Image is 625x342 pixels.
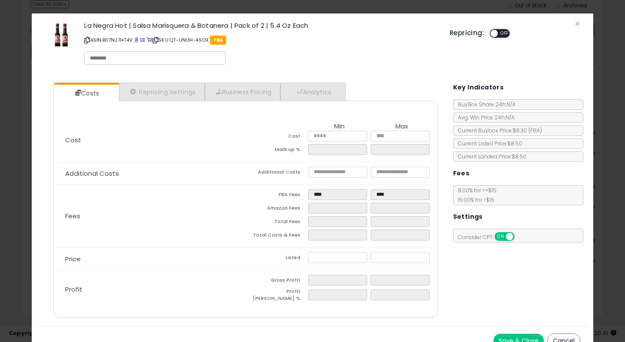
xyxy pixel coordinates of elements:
[308,123,371,131] th: Min
[246,275,308,288] td: Gross Profit
[495,233,506,240] span: ON
[58,213,246,220] p: Fees
[147,36,151,43] a: Your listing only
[140,36,145,43] a: All offer listings
[84,22,437,29] h3: La Negra Hot | Salsa Marisquera & Botanera | Pack of 2 | 5.4 Oz Each
[453,211,483,222] h5: Settings
[246,230,308,243] td: Total Costs & Fees
[454,153,526,160] span: Current Landed Price: $8.50
[58,137,246,144] p: Cost
[454,187,497,204] span: 8.00 % for <= $15
[119,83,205,101] a: Repricing Settings
[246,216,308,230] td: Total Fees
[454,196,494,204] span: 15.00 % for > $15
[454,101,516,108] span: BuyBox Share 24h: N/A
[454,114,515,121] span: Avg. Win Price 24h: N/A
[498,30,512,37] span: OFF
[454,140,522,147] span: Current Listed Price: $8.50
[84,33,437,47] p: ASIN: B07NJ7HT4V | SKU: QT-UNUH-4SOX
[58,170,246,177] p: Additional Costs
[280,83,345,101] a: Analytics
[246,252,308,266] td: Listed
[246,144,308,158] td: Mark up %
[454,233,526,241] span: Consider CPT:
[246,131,308,144] td: Cost
[134,36,139,43] a: BuyBox page
[58,286,246,293] p: Profit
[52,22,70,48] img: 41N7lPLM04L._SL60_.jpg
[454,127,542,134] span: Current Buybox Price:
[371,123,433,131] th: Max
[453,168,470,179] h5: Fees
[246,288,308,304] td: Profit [PERSON_NAME] %
[513,127,542,134] span: $8.30
[528,127,542,134] span: ( FBA )
[210,36,226,45] span: FBA
[453,82,504,93] h5: Key Indicators
[246,167,308,180] td: Additional Costs
[205,83,281,101] a: Business Pricing
[450,30,484,36] h5: Repricing:
[575,17,580,30] span: ×
[54,85,118,102] a: Costs
[58,256,246,263] p: Price
[246,203,308,216] td: Amazon Fees
[246,189,308,203] td: FBA Fees
[513,233,527,240] span: OFF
